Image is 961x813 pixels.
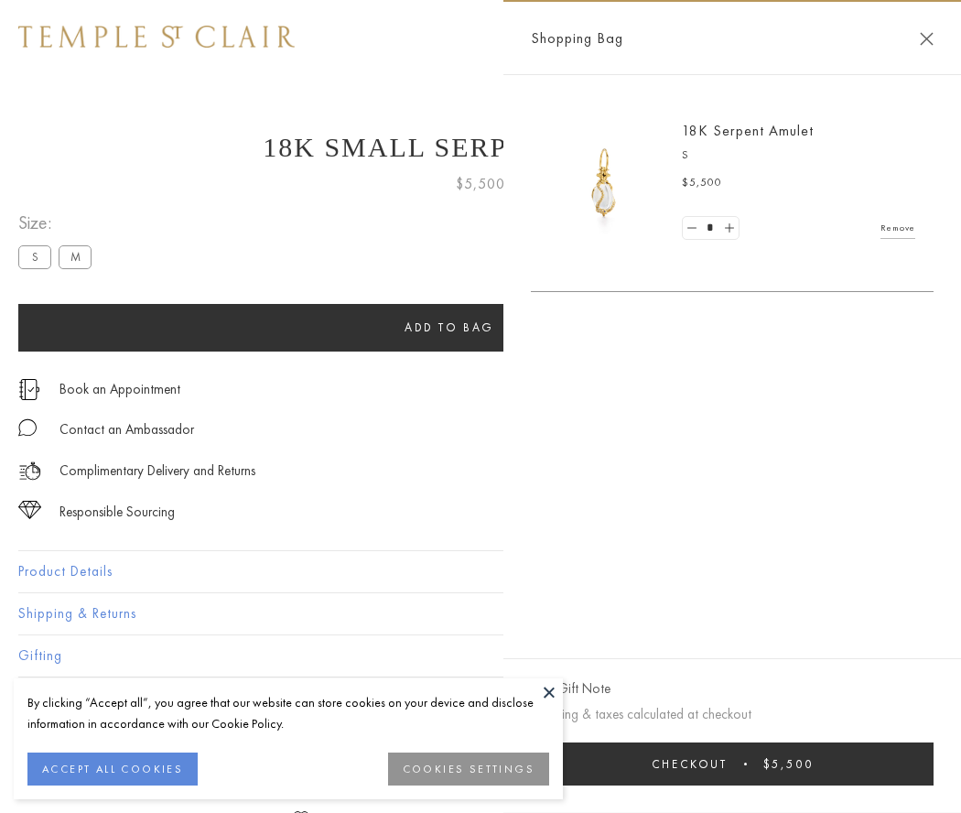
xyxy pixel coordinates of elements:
label: S [18,245,51,268]
p: Shipping & taxes calculated at checkout [531,703,934,726]
a: Set quantity to 2 [719,217,738,240]
a: Remove [880,218,915,238]
p: S [682,146,915,165]
div: By clicking “Accept all”, you agree that our website can store cookies on your device and disclos... [27,692,549,734]
div: Responsible Sourcing [59,501,175,524]
button: COOKIES SETTINGS [388,753,549,786]
img: Temple St. Clair [18,26,295,48]
img: icon_sourcing.svg [18,501,41,519]
a: Book an Appointment [59,379,180,399]
button: Add to bag [18,304,880,352]
a: 18K Serpent Amulet [682,121,814,140]
span: Shopping Bag [531,27,623,50]
a: Set quantity to 0 [683,217,701,240]
img: MessageIcon-01_2.svg [18,418,37,437]
label: M [59,245,92,268]
button: Checkout $5,500 [531,743,934,786]
img: P51836-E11SERPPV [549,128,659,238]
button: ACCEPT ALL COOKIES [27,753,198,786]
p: Complimentary Delivery and Returns [59,460,255,482]
span: Add to bag [405,320,494,335]
span: $5,500 [763,756,814,772]
span: $5,500 [682,174,722,192]
img: icon_delivery.svg [18,460,41,482]
span: Checkout [652,756,728,772]
button: Gifting [18,635,943,677]
h1: 18K Small Serpent Amulet [18,132,943,163]
span: $5,500 [456,172,505,196]
button: Product Details [18,551,943,592]
div: Contact an Ambassador [59,418,194,441]
button: Add Gift Note [531,677,610,700]
span: Size: [18,208,99,238]
button: Shipping & Returns [18,593,943,634]
img: icon_appointment.svg [18,379,40,400]
button: Close Shopping Bag [920,32,934,46]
